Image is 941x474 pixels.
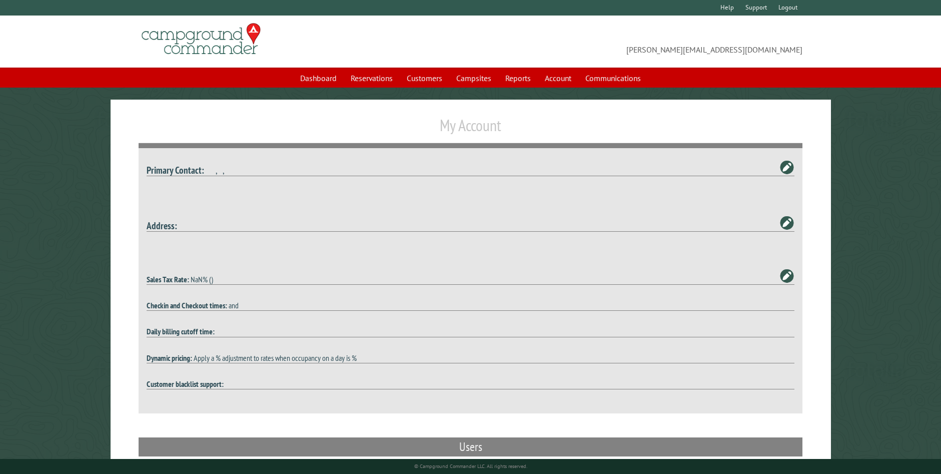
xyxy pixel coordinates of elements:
strong: Sales Tax Rate: [147,274,189,284]
a: Account [539,69,577,88]
small: © Campground Commander LLC. All rights reserved. [414,463,527,469]
a: Reports [499,69,537,88]
a: Reservations [345,69,399,88]
strong: Address: [147,219,177,232]
h4: , , [147,164,794,176]
strong: Checkin and Checkout times: [147,300,227,310]
strong: Customer blacklist support: [147,379,224,389]
a: Campsites [450,69,497,88]
span: NaN% () [191,274,213,284]
span: [PERSON_NAME][EMAIL_ADDRESS][DOMAIN_NAME] [471,28,803,56]
a: Dashboard [294,69,343,88]
strong: Daily billing cutoff time: [147,326,215,336]
strong: Primary Contact: [147,164,204,176]
img: Campground Commander [139,20,264,59]
a: Communications [579,69,647,88]
h1: My Account [139,116,802,143]
strong: Dynamic pricing: [147,353,192,363]
span: Apply a % adjustment to rates when occupancy on a day is % [194,353,357,363]
a: Customers [401,69,448,88]
h2: Users [139,437,802,456]
span: and [229,300,239,310]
